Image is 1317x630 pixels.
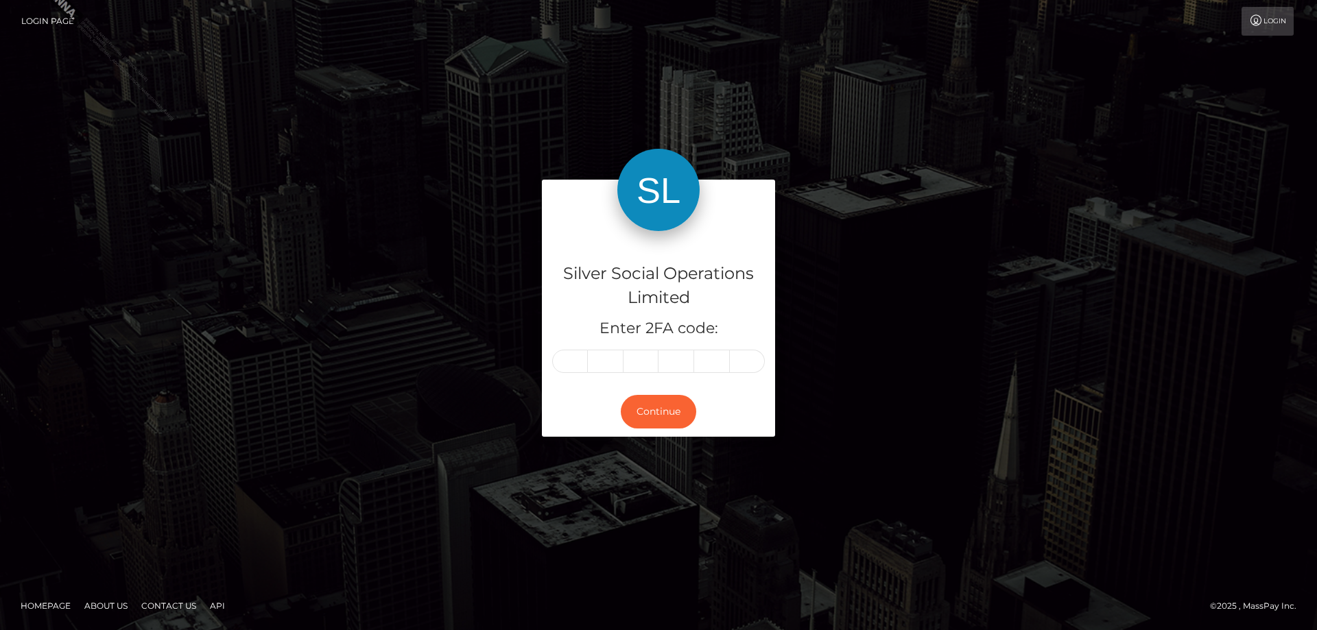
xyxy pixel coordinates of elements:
[552,318,765,339] h5: Enter 2FA code:
[552,262,765,310] h4: Silver Social Operations Limited
[1210,598,1307,614] div: © 2025 , MassPay Inc.
[1242,7,1294,36] a: Login
[15,595,76,616] a: Homepage
[79,595,133,616] a: About Us
[136,595,202,616] a: Contact Us
[621,395,696,428] button: Continue
[21,7,74,36] a: Login Page
[617,149,700,231] img: Silver Social Operations Limited
[204,595,230,616] a: API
